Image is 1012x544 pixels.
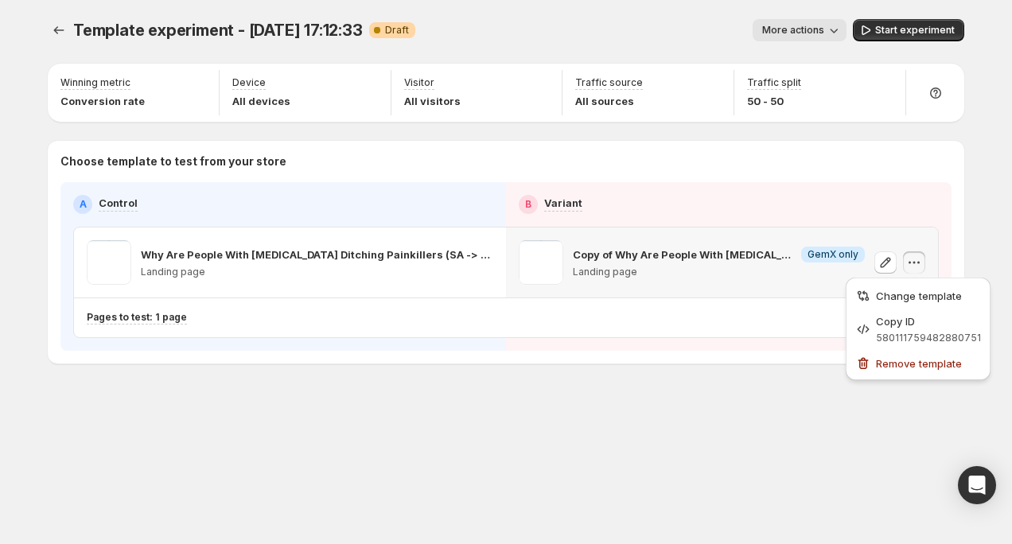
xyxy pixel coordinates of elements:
[544,195,582,211] p: Variant
[73,21,363,40] span: Template experiment - [DATE] 17:12:33
[850,282,986,308] button: Change template
[385,24,409,37] span: Draft
[60,153,952,169] p: Choose template to test from your store
[958,466,996,504] div: Open Intercom Messenger
[747,76,801,89] p: Traffic split
[48,19,70,41] button: Experiments
[876,289,962,302] span: Change template
[80,198,87,211] h2: A
[404,93,461,109] p: All visitors
[753,19,847,41] button: More actions
[575,93,643,109] p: All sources
[60,76,130,89] p: Winning metric
[575,76,643,89] p: Traffic source
[232,93,290,109] p: All devices
[404,76,434,89] p: Visitor
[141,247,493,262] p: Why Are People With [MEDICAL_DATA] Ditching Painkillers (SA -> [GEOGRAPHIC_DATA])
[876,332,981,344] span: 580111759482880751
[60,93,145,109] p: Conversion rate
[87,311,187,324] p: Pages to test: 1 page
[762,24,824,37] span: More actions
[573,266,865,278] p: Landing page
[876,313,981,329] div: Copy ID
[99,195,138,211] p: Control
[519,240,563,285] img: Copy of Why Are People With Neck Pain Ditching Painkillers (SA -> PA)
[232,76,266,89] p: Device
[87,240,131,285] img: Why Are People With Neck Pain Ditching Painkillers (SA -> PA)
[747,93,801,109] p: 50 - 50
[876,357,962,370] span: Remove template
[853,19,964,41] button: Start experiment
[141,266,493,278] p: Landing page
[525,198,531,211] h2: B
[850,350,986,375] button: Remove template
[808,248,858,261] span: GemX only
[573,247,795,262] p: Copy of Why Are People With [MEDICAL_DATA] Ditching Painkillers (SA -> [GEOGRAPHIC_DATA])
[850,309,986,348] button: Copy ID580111759482880751
[875,24,955,37] span: Start experiment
